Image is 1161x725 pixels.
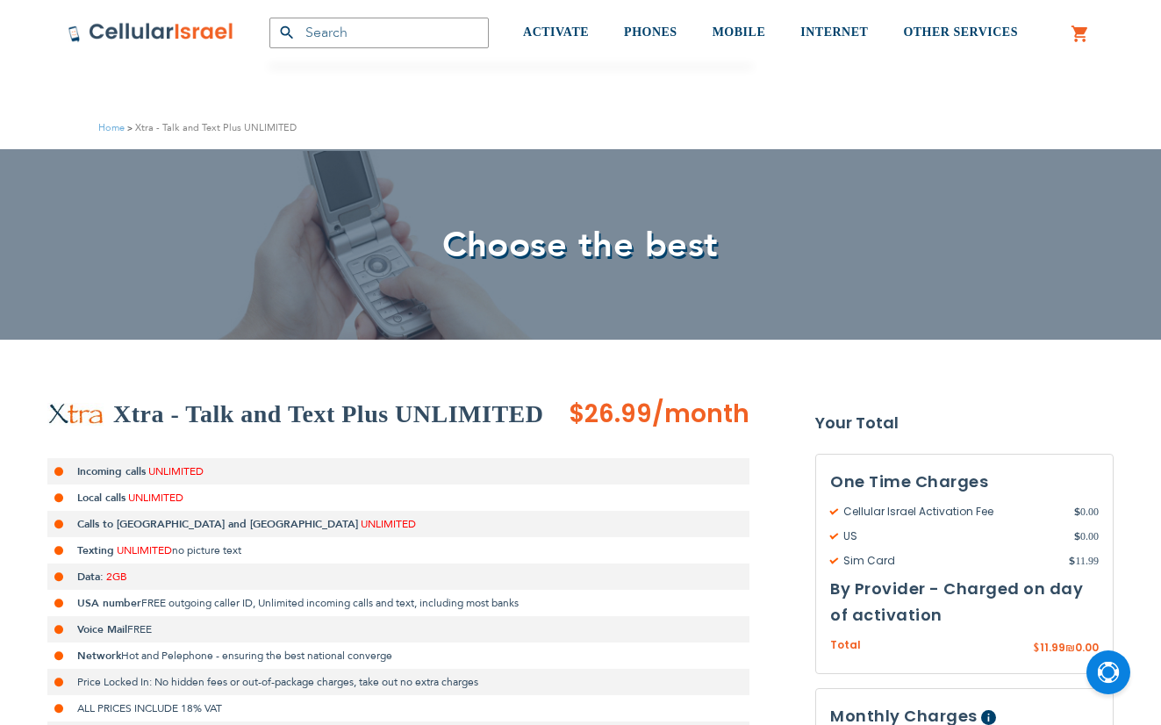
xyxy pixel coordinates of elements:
[830,469,1099,495] h3: One Time Charges
[148,464,204,478] span: UNLIMITED
[77,570,104,584] strong: Data:
[815,410,1114,436] strong: Your Total
[1033,641,1040,657] span: $
[172,543,241,557] span: no picture text
[77,596,141,610] strong: USA number
[624,25,677,39] span: PHONES
[77,543,114,557] strong: Texting
[141,596,519,610] span: FREE outgoing caller ID, Unlimited incoming calls and text, including most banks
[98,121,125,134] a: Home
[830,553,1069,569] span: Sim Card
[77,491,125,505] strong: Local calls
[981,710,996,725] span: Help
[800,25,868,39] span: INTERNET
[1074,504,1099,520] span: 0.00
[47,669,749,695] li: Price Locked In: No hidden fees or out-of-package charges, take out no extra charges
[569,397,652,431] span: $26.99
[47,403,104,426] img: Xtra - Talk and Text Plus UNLIMITED
[1074,528,1080,544] span: $
[830,637,861,654] span: Total
[830,528,1074,544] span: US
[1069,553,1099,569] span: 11.99
[106,570,127,584] span: 2GB
[903,25,1018,39] span: OTHER SERVICES
[113,397,544,432] h2: Xtra - Talk and Text Plus UNLIMITED
[1065,641,1075,657] span: ₪
[269,18,489,48] input: Search
[121,649,392,663] span: Hot and Pelephone - ensuring the best national converge
[652,397,749,432] span: /month
[1075,640,1099,655] span: 0.00
[713,25,766,39] span: MOBILE
[523,25,589,39] span: ACTIVATE
[1069,553,1075,569] span: $
[125,119,297,136] li: Xtra - Talk and Text Plus UNLIMITED
[77,464,146,478] strong: Incoming calls
[117,543,172,557] span: UNLIMITED
[77,649,121,663] strong: Network
[1074,504,1080,520] span: $
[1040,640,1065,655] span: 11.99
[77,517,358,531] strong: Calls to [GEOGRAPHIC_DATA] and [GEOGRAPHIC_DATA]
[1074,528,1099,544] span: 0.00
[830,576,1099,628] h3: By Provider - Charged on day of activation
[128,491,183,505] span: UNLIMITED
[127,622,152,636] span: FREE
[361,517,416,531] span: UNLIMITED
[77,622,127,636] strong: Voice Mail
[47,695,749,721] li: ALL PRICES INCLUDE 18% VAT
[830,504,1074,520] span: Cellular Israel Activation Fee
[442,221,719,269] span: Choose the best
[68,22,234,43] img: Cellular Israel Logo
